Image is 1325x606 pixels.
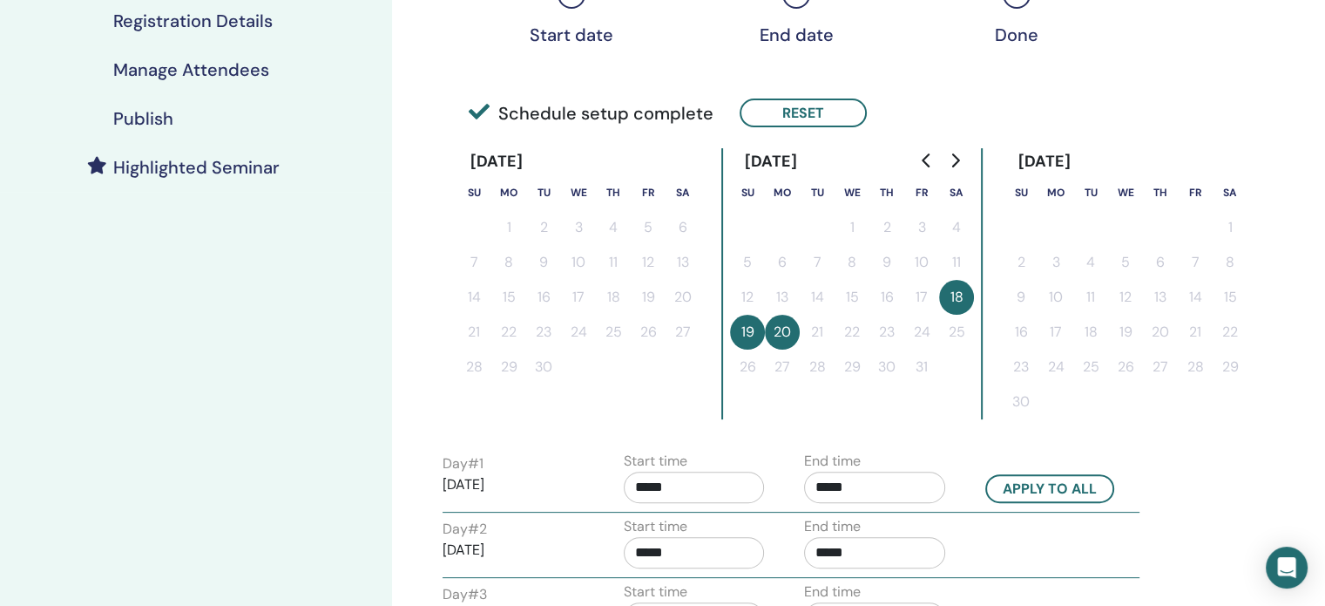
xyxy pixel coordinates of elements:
[666,175,700,210] th: Saturday
[561,315,596,350] button: 24
[869,210,904,245] button: 2
[800,315,835,350] button: 21
[1038,350,1073,385] button: 24
[740,99,867,127] button: Reset
[869,315,904,350] button: 23
[113,59,269,80] h4: Manage Attendees
[869,175,904,210] th: Thursday
[1038,315,1073,350] button: 17
[1143,280,1178,315] button: 13
[526,210,561,245] button: 2
[765,245,800,280] button: 6
[561,245,596,280] button: 10
[869,350,904,385] button: 30
[1213,350,1247,385] button: 29
[1038,245,1073,280] button: 3
[800,280,835,315] button: 14
[869,280,904,315] button: 16
[730,175,765,210] th: Sunday
[835,210,869,245] button: 1
[596,175,631,210] th: Thursday
[526,350,561,385] button: 30
[1004,175,1038,210] th: Sunday
[456,245,491,280] button: 7
[1213,280,1247,315] button: 15
[1073,315,1108,350] button: 18
[528,24,615,45] div: Start date
[835,245,869,280] button: 8
[1073,350,1108,385] button: 25
[904,175,939,210] th: Friday
[730,245,765,280] button: 5
[939,210,974,245] button: 4
[804,516,861,537] label: End time
[835,315,869,350] button: 22
[1108,175,1143,210] th: Wednesday
[113,10,273,31] h4: Registration Details
[561,280,596,315] button: 17
[800,245,835,280] button: 7
[666,210,700,245] button: 6
[456,175,491,210] th: Sunday
[985,474,1114,503] button: Apply to all
[1038,175,1073,210] th: Monday
[456,148,537,175] div: [DATE]
[596,315,631,350] button: 25
[1004,245,1038,280] button: 2
[1143,350,1178,385] button: 27
[904,210,939,245] button: 3
[1178,350,1213,385] button: 28
[800,175,835,210] th: Tuesday
[666,245,700,280] button: 13
[631,245,666,280] button: 12
[835,175,869,210] th: Wednesday
[666,315,700,350] button: 27
[666,280,700,315] button: 20
[1073,280,1108,315] button: 11
[596,210,631,245] button: 4
[456,350,491,385] button: 28
[491,210,526,245] button: 1
[973,24,1060,45] div: Done
[1004,385,1038,419] button: 30
[443,453,483,474] label: Day # 1
[113,108,173,129] h4: Publish
[939,315,974,350] button: 25
[939,280,974,315] button: 18
[804,582,861,603] label: End time
[913,143,941,178] button: Go to previous month
[624,451,687,472] label: Start time
[624,516,687,537] label: Start time
[631,175,666,210] th: Friday
[631,280,666,315] button: 19
[491,175,526,210] th: Monday
[753,24,840,45] div: End date
[443,584,487,605] label: Day # 3
[1004,148,1085,175] div: [DATE]
[1073,245,1108,280] button: 4
[1143,245,1178,280] button: 6
[730,350,765,385] button: 26
[1143,315,1178,350] button: 20
[469,100,713,126] span: Schedule setup complete
[765,315,800,350] button: 20
[1004,315,1038,350] button: 16
[1213,175,1247,210] th: Saturday
[491,245,526,280] button: 8
[456,315,491,350] button: 21
[1213,315,1247,350] button: 22
[730,315,765,350] button: 19
[443,519,487,540] label: Day # 2
[765,350,800,385] button: 27
[624,582,687,603] label: Start time
[561,175,596,210] th: Wednesday
[526,245,561,280] button: 9
[1178,315,1213,350] button: 21
[1108,280,1143,315] button: 12
[941,143,969,178] button: Go to next month
[765,175,800,210] th: Monday
[1108,350,1143,385] button: 26
[835,280,869,315] button: 15
[730,280,765,315] button: 12
[1038,280,1073,315] button: 10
